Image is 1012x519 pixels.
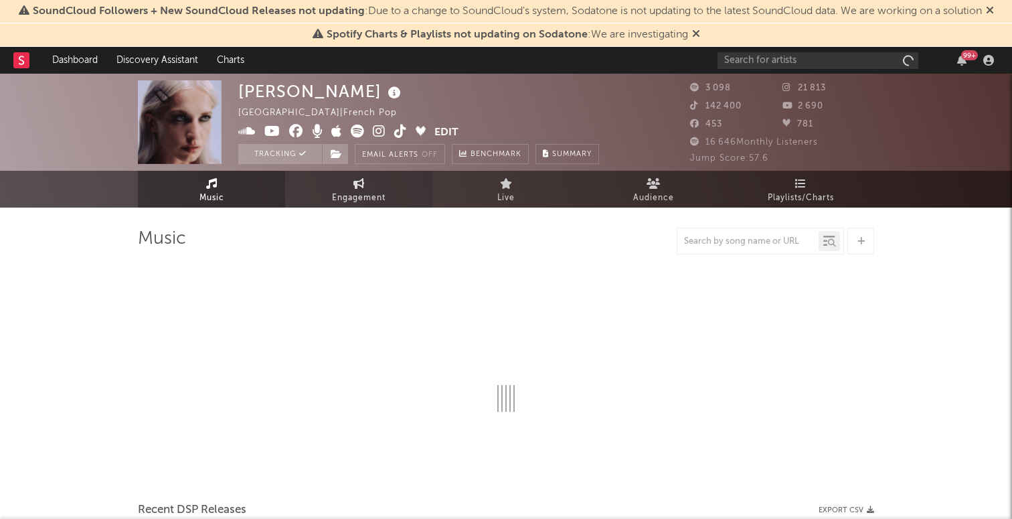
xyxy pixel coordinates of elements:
[471,147,521,163] span: Benchmark
[199,190,224,206] span: Music
[33,6,982,17] span: : Due to a change to SoundCloud's system, Sodatone is not updating to the latest SoundCloud data....
[782,120,813,129] span: 781
[43,47,107,74] a: Dashboard
[285,171,432,208] a: Engagement
[718,52,918,69] input: Search for artists
[819,506,874,514] button: Export CSV
[957,55,966,66] button: 99+
[238,144,322,164] button: Tracking
[690,120,722,129] span: 453
[677,236,819,247] input: Search by song name or URL
[497,190,515,206] span: Live
[690,102,742,110] span: 142 400
[552,151,592,158] span: Summary
[238,80,404,102] div: [PERSON_NAME]
[690,154,768,163] span: Jump Score: 57.6
[768,190,834,206] span: Playlists/Charts
[727,171,874,208] a: Playlists/Charts
[327,29,688,40] span: : We are investigating
[138,502,246,518] span: Recent DSP Releases
[207,47,254,74] a: Charts
[986,6,994,17] span: Dismiss
[33,6,365,17] span: SoundCloud Followers + New SoundCloud Releases not updating
[238,105,412,121] div: [GEOGRAPHIC_DATA] | French Pop
[327,29,588,40] span: Spotify Charts & Playlists not updating on Sodatone
[633,190,674,206] span: Audience
[434,125,458,141] button: Edit
[692,29,700,40] span: Dismiss
[961,50,978,60] div: 99 +
[782,84,826,92] span: 21 813
[138,171,285,208] a: Music
[107,47,207,74] a: Discovery Assistant
[690,84,731,92] span: 3 098
[782,102,823,110] span: 2 690
[452,144,529,164] a: Benchmark
[432,171,580,208] a: Live
[355,144,445,164] button: Email AlertsOff
[422,151,438,159] em: Off
[690,138,818,147] span: 16 646 Monthly Listeners
[580,171,727,208] a: Audience
[332,190,386,206] span: Engagement
[535,144,599,164] button: Summary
